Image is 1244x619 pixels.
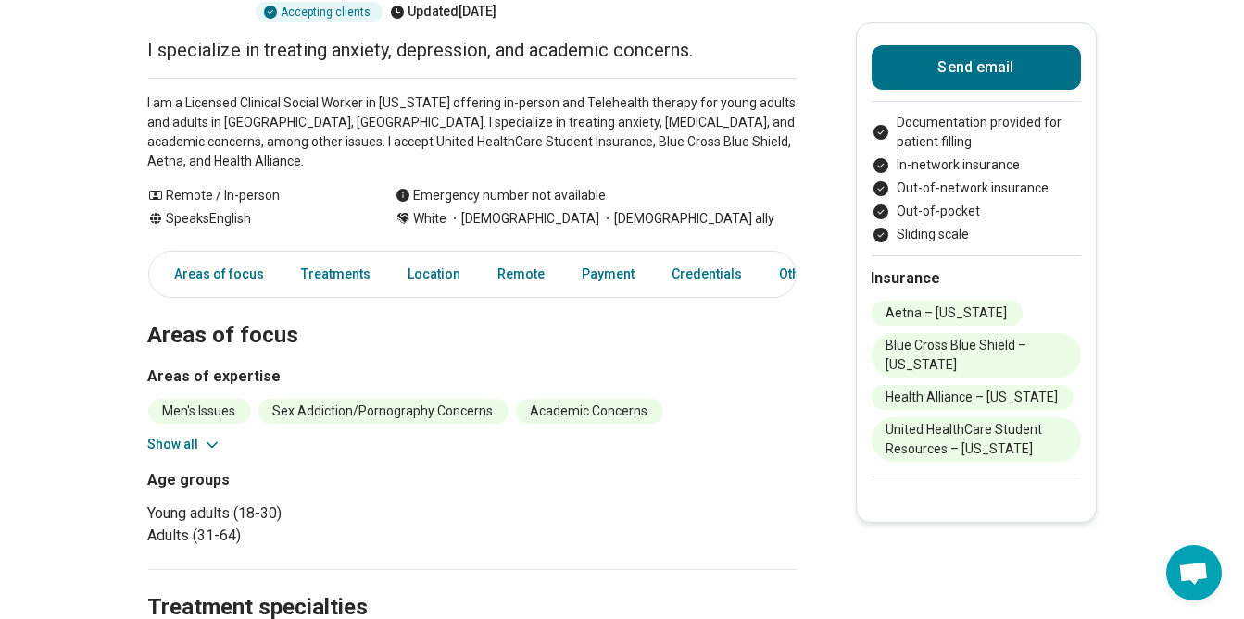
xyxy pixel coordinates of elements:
span: White [414,209,447,229]
li: Out-of-network insurance [872,179,1081,198]
li: Blue Cross Blue Shield – [US_STATE] [872,333,1081,378]
a: Areas of focus [153,255,276,293]
li: Men's Issues [148,399,251,424]
li: Health Alliance – [US_STATE] [872,385,1074,410]
a: Payment [572,255,647,293]
div: Accepting clients [256,2,383,22]
div: Open chat [1166,545,1222,600]
div: Speaks English [148,209,358,229]
li: Adults (31-64) [148,525,465,547]
div: Emergency number not available [396,186,607,205]
li: Academic Concerns [516,399,663,424]
a: Other [769,255,836,293]
a: Treatments [291,255,383,293]
li: Aetna – [US_STATE] [872,301,1023,326]
li: Young adults (18-30) [148,502,465,525]
li: Documentation provided for patient filling [872,113,1081,152]
h3: Areas of expertise [148,365,797,388]
div: Remote / In-person [148,186,358,205]
span: [DEMOGRAPHIC_DATA] [447,209,600,229]
p: I specialize in treating anxiety, depression, and academic concerns. [148,37,797,63]
a: Location [397,255,472,293]
button: Send email [872,45,1081,90]
div: Updated [DATE] [390,2,497,22]
li: In-network insurance [872,155,1081,175]
button: Show all [148,435,221,454]
a: Credentials [661,255,754,293]
span: [DEMOGRAPHIC_DATA] ally [600,209,775,229]
p: I am a Licensed Clinical Social Worker in [US_STATE] offering in-person and Telehealth therapy fo... [148,93,797,171]
li: Out-of-pocket [872,202,1081,221]
h2: Areas of focus [148,276,797,352]
h3: Age groups [148,469,465,491]
h2: Insurance [872,267,1081,290]
li: Sliding scale [872,225,1081,244]
ul: Payment options [872,113,1081,244]
a: Remote [487,255,557,293]
li: United HealthCare Student Resources – [US_STATE] [872,417,1081,462]
li: Sex Addiction/Pornography Concerns [258,399,509,424]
